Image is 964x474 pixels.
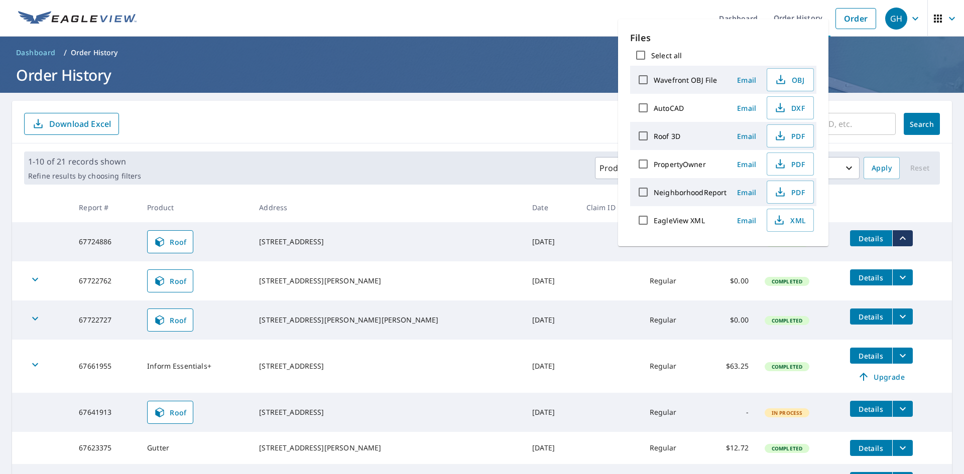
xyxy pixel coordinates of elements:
td: Regular [642,432,703,464]
span: DXF [773,102,805,114]
span: Roof [154,275,187,287]
td: $0.00 [702,300,756,340]
div: [STREET_ADDRESS][PERSON_NAME] [259,443,516,453]
td: $12.72 [702,432,756,464]
span: Email [735,103,759,113]
a: Dashboard [12,45,60,61]
th: Date [524,193,578,222]
button: OBJ [767,68,814,91]
span: Details [856,443,886,453]
button: filesDropdownBtn-67722727 [892,308,913,325]
button: detailsBtn-67661955 [850,348,892,364]
p: Refine results by choosing filters [28,172,141,181]
td: Regular [642,300,703,340]
a: Roof [147,401,193,424]
button: Download Excel [24,113,119,135]
div: GH [885,8,907,30]
td: Regular [642,340,703,393]
div: [STREET_ADDRESS] [259,407,516,417]
span: In Process [766,409,809,416]
div: [STREET_ADDRESS][PERSON_NAME] [259,276,516,286]
span: Email [735,160,759,169]
img: EV Logo [18,11,137,26]
span: Details [856,234,886,243]
td: Inform Essentials+ [139,340,251,393]
span: Email [735,75,759,85]
a: Roof [147,308,193,332]
label: Roof 3D [654,131,680,141]
button: Email [731,185,763,200]
span: XML [773,214,805,226]
span: Roof [154,236,187,248]
h1: Order History [12,65,952,85]
label: EagleView XML [654,216,705,225]
td: Gutter [139,432,251,464]
td: [DATE] [524,222,578,261]
button: Email [731,213,763,228]
label: Select all [651,51,682,60]
td: 67722727 [71,300,139,340]
th: Product [139,193,251,222]
div: [STREET_ADDRESS] [259,361,516,371]
label: Wavefront OBJ File [654,75,717,85]
span: OBJ [773,74,805,86]
td: [DATE] [524,393,578,432]
button: Products [595,157,653,179]
td: 67724886 [71,222,139,261]
span: Completed [766,278,808,285]
th: Claim ID [578,193,642,222]
div: [STREET_ADDRESS][PERSON_NAME][PERSON_NAME] [259,315,516,325]
button: filesDropdownBtn-67724886 [892,230,913,246]
p: Order History [71,48,118,58]
button: detailsBtn-67724886 [850,230,892,246]
button: PDF [767,152,814,176]
span: Roof [154,406,187,418]
span: Details [856,351,886,361]
label: NeighborhoodReport [654,188,727,197]
p: Products [599,162,635,174]
td: [DATE] [524,340,578,393]
p: Download Excel [49,118,111,129]
li: / [64,47,67,59]
button: XML [767,209,814,232]
span: Details [856,273,886,282]
button: detailsBtn-67722727 [850,308,892,325]
button: DXF [767,96,814,119]
button: filesDropdownBtn-67661955 [892,348,913,364]
td: - [702,393,756,432]
span: Details [856,312,886,322]
a: Upgrade [850,369,913,385]
button: PDF [767,181,814,204]
span: Email [735,216,759,225]
span: Details [856,404,886,414]
button: Email [731,100,763,116]
td: 67661955 [71,340,139,393]
button: filesDropdownBtn-67623375 [892,440,913,456]
td: $63.25 [702,340,756,393]
div: [STREET_ADDRESS] [259,237,516,247]
button: Apply [864,157,900,179]
span: Dashboard [16,48,56,58]
span: Email [735,188,759,197]
span: Upgrade [856,371,907,383]
button: PDF [767,124,814,147]
button: detailsBtn-67722762 [850,269,892,285]
a: Roof [147,269,193,292]
a: Roof [147,230,193,253]
td: [DATE] [524,261,578,300]
td: Regular [642,261,703,300]
td: 67722762 [71,261,139,300]
span: Completed [766,445,808,452]
button: Email [731,72,763,88]
td: Regular [642,393,703,432]
th: Address [251,193,524,222]
td: 67623375 [71,432,139,464]
button: detailsBtn-67641913 [850,401,892,417]
span: Apply [872,162,892,175]
button: filesDropdownBtn-67641913 [892,401,913,417]
td: [DATE] [524,300,578,340]
span: PDF [773,186,805,198]
p: 1-10 of 21 records shown [28,155,141,168]
td: $0.00 [702,261,756,300]
span: Search [912,119,932,129]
